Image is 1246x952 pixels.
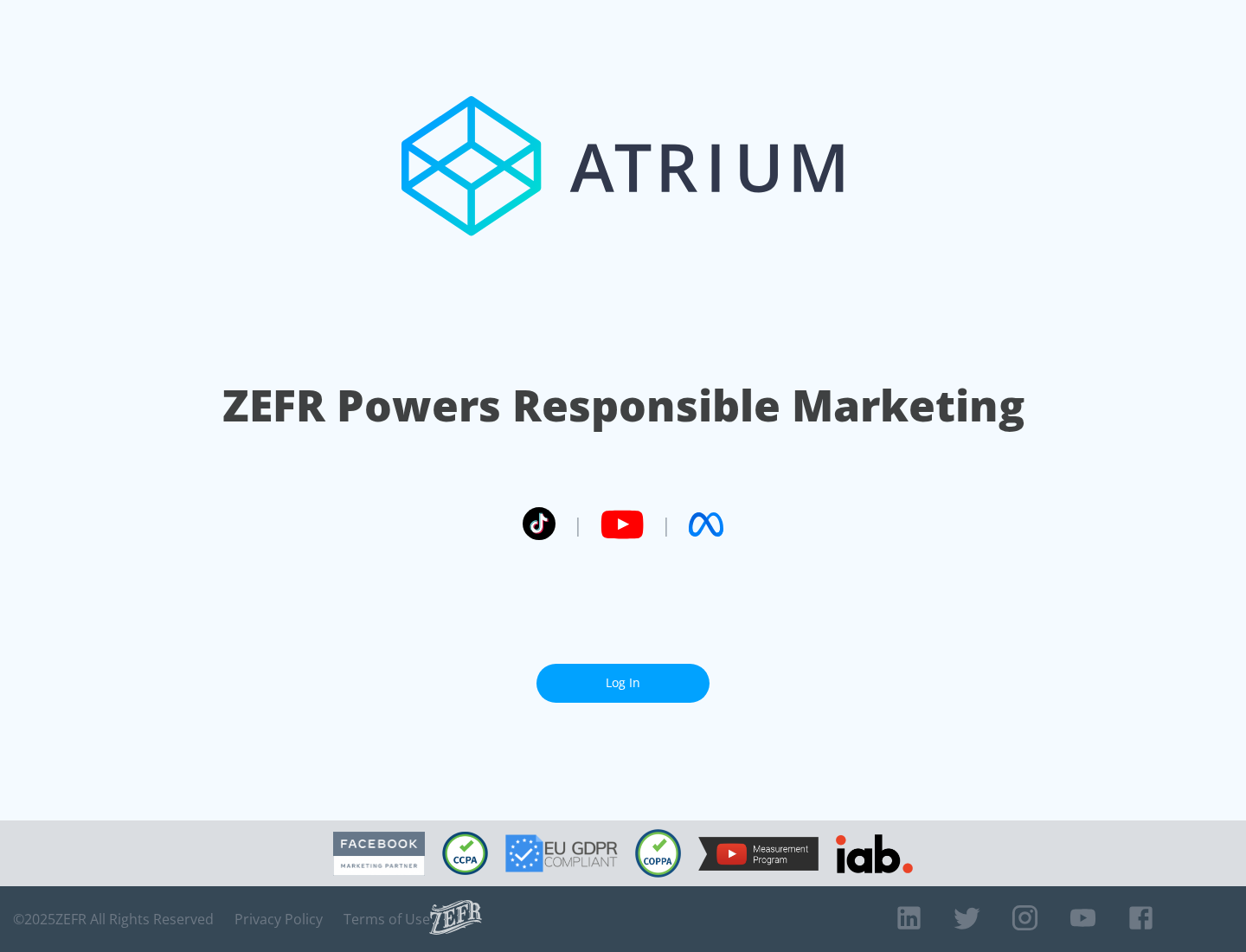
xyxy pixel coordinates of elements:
span: | [573,511,583,537]
a: Privacy Policy [234,910,323,928]
img: GDPR Compliant [505,834,618,872]
img: CCPA Compliant [442,832,488,875]
img: Facebook Marketing Partner [333,832,425,876]
span: © 2025 ZEFR All Rights Reserved [13,910,214,928]
a: Terms of Use [344,910,430,928]
img: IAB [836,834,913,873]
span: | [661,511,671,537]
img: COPPA Compliant [635,829,681,878]
h1: ZEFR Powers Responsible Marketing [222,376,1024,435]
a: Log In [536,664,710,703]
img: YouTube Measurement Program [698,837,819,871]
